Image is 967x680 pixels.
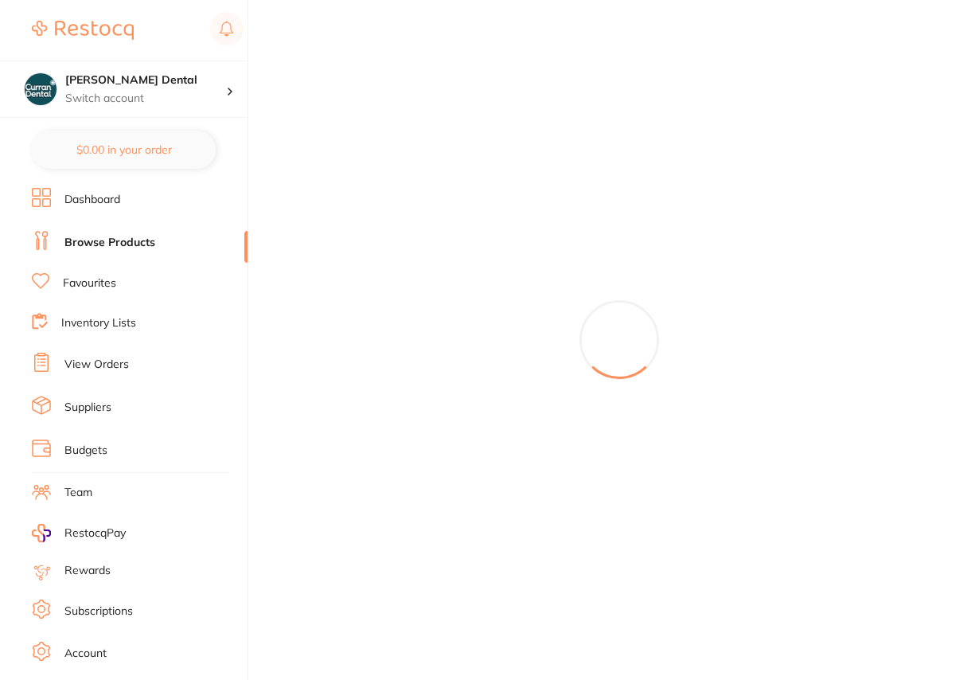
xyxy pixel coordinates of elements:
a: RestocqPay [32,524,126,542]
p: Switch account [65,91,226,107]
a: Account [64,646,107,662]
a: Suppliers [64,400,111,416]
a: View Orders [64,357,129,373]
a: Favourites [63,276,116,291]
a: Subscriptions [64,604,133,619]
img: RestocqPay [32,524,51,542]
a: Inventory Lists [61,315,136,331]
img: Restocq Logo [32,21,134,40]
img: Curran Dental [25,73,57,105]
span: RestocqPay [64,526,126,541]
a: Dashboard [64,192,120,208]
a: Restocq Logo [32,12,134,49]
a: Browse Products [64,235,155,251]
a: Budgets [64,443,107,459]
button: $0.00 in your order [32,131,216,169]
h4: Curran Dental [65,72,226,88]
a: Team [64,485,92,501]
a: Rewards [64,563,111,579]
